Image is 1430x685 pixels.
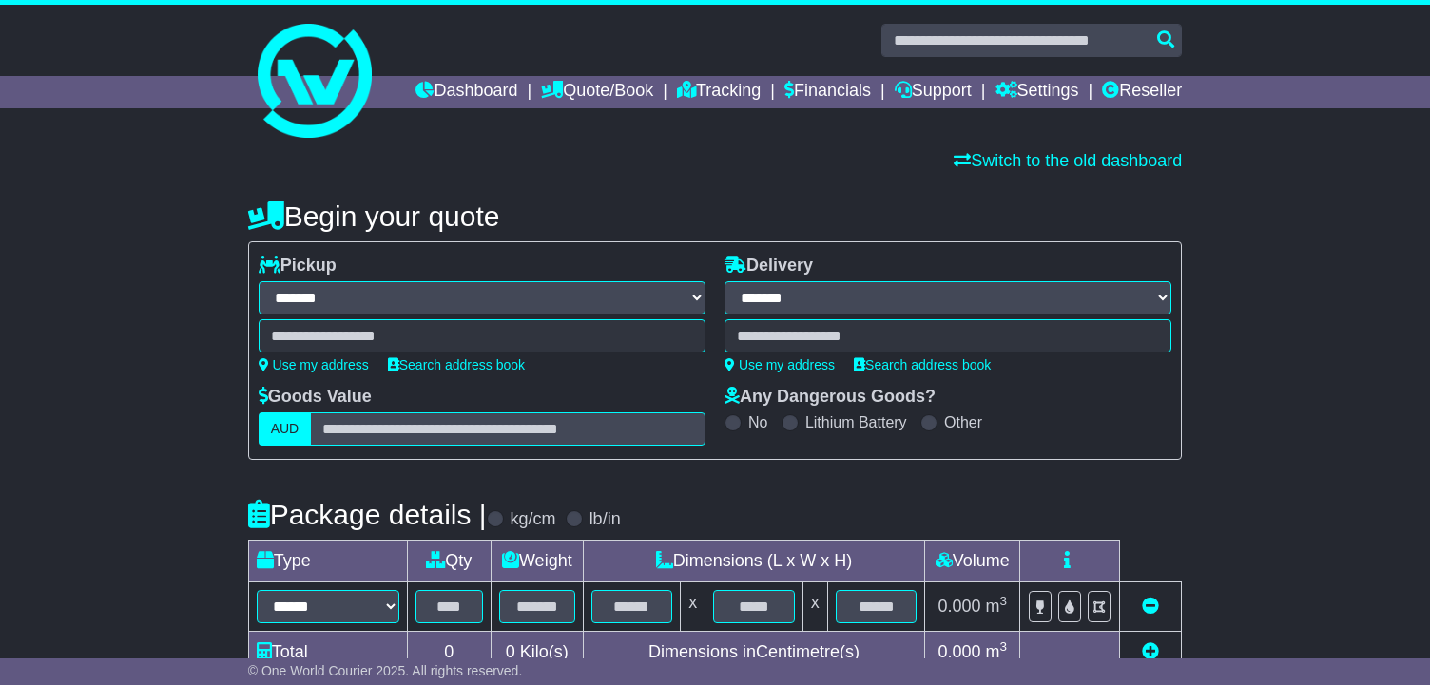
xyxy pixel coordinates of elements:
label: Lithium Battery [805,413,907,431]
label: lb/in [589,509,621,530]
a: Remove this item [1142,597,1159,616]
label: AUD [259,412,312,446]
a: Search address book [388,357,525,372]
a: Reseller [1102,76,1182,108]
td: Qty [407,541,491,582]
td: Total [248,632,407,674]
td: Dimensions in Centimetre(s) [583,632,925,674]
a: Use my address [725,357,835,372]
td: 0 [407,632,491,674]
td: Kilo(s) [492,632,584,674]
td: Type [248,541,407,582]
a: Add new item [1142,642,1159,661]
h4: Begin your quote [248,200,1183,232]
label: No [748,413,767,431]
a: Financials [784,76,871,108]
label: Any Dangerous Goods? [725,387,936,408]
a: Switch to the old dashboard [954,151,1182,170]
label: Other [944,413,982,431]
a: Use my address [259,357,369,372]
h4: Package details | [248,499,487,530]
label: Pickup [259,256,337,276]
span: 0.000 [938,642,981,661]
span: © One World Courier 2025. All rights reserved. [248,663,523,678]
a: Tracking [677,76,761,108]
td: x [681,582,705,632]
a: Dashboard [415,76,517,108]
td: x [802,582,827,632]
sup: 3 [1000,594,1008,608]
td: Volume [925,541,1020,582]
a: Search address book [854,357,991,372]
a: Support [895,76,972,108]
td: Dimensions (L x W x H) [583,541,925,582]
label: Delivery [725,256,813,276]
a: Quote/Book [541,76,653,108]
span: 0 [506,642,515,661]
a: Settings [995,76,1079,108]
label: kg/cm [511,509,556,530]
span: 0.000 [938,597,981,616]
sup: 3 [1000,639,1008,654]
td: Weight [492,541,584,582]
span: m [986,642,1008,661]
span: m [986,597,1008,616]
label: Goods Value [259,387,372,408]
